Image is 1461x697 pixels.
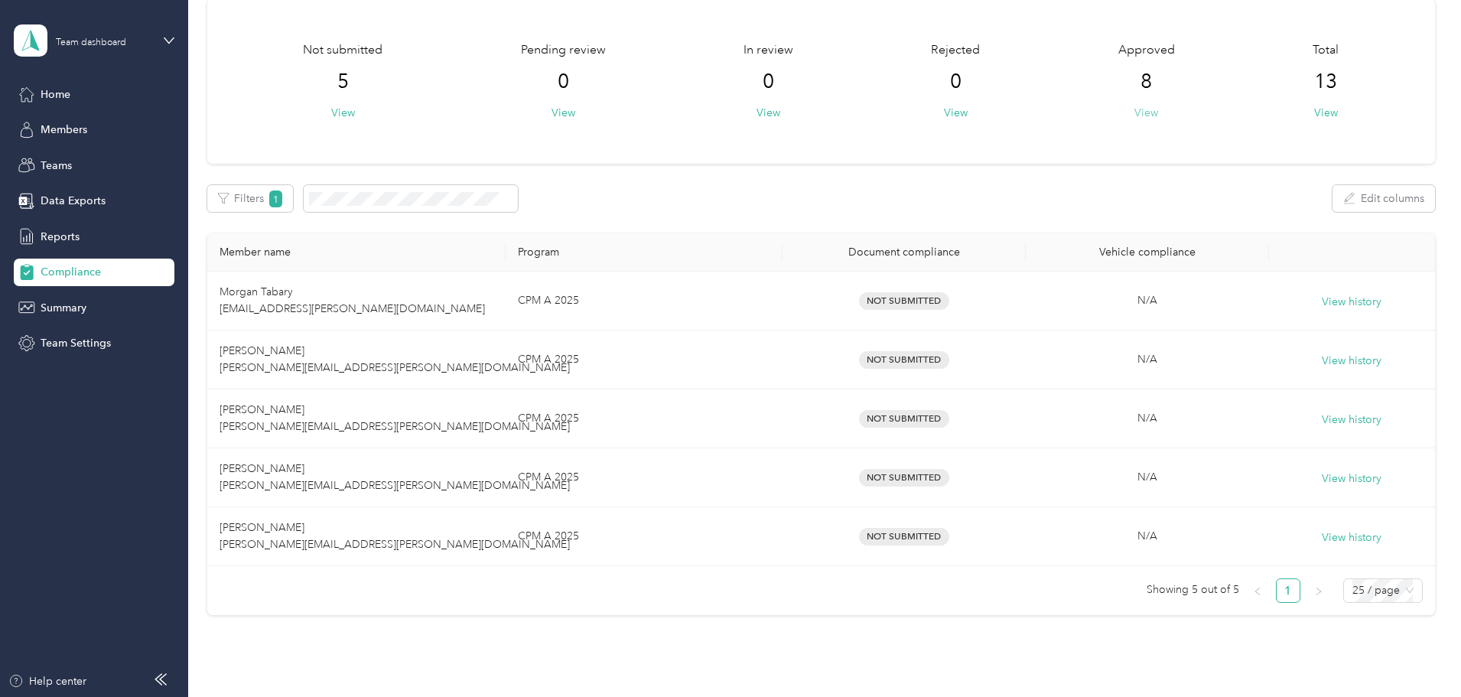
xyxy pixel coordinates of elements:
div: Vehicle compliance [1038,246,1257,259]
button: View [1314,105,1338,121]
span: left [1253,587,1262,596]
span: [PERSON_NAME] [PERSON_NAME][EMAIL_ADDRESS][PERSON_NAME][DOMAIN_NAME] [220,403,570,433]
span: 25 / page [1352,579,1414,602]
span: 1 [269,191,283,207]
span: right [1314,587,1323,596]
span: In review [744,41,793,60]
span: 8 [1140,70,1152,94]
span: Reports [41,229,80,245]
span: Home [41,86,70,103]
button: View [944,105,968,121]
td: CPM A 2025 [506,331,782,389]
span: N/A [1137,529,1157,542]
button: View history [1322,471,1381,487]
span: 0 [950,70,962,94]
span: 13 [1314,70,1337,94]
td: CPM A 2025 [506,389,782,448]
button: Help center [8,673,86,689]
button: Filters1 [207,185,294,212]
button: left [1245,578,1270,603]
span: Rejected [931,41,980,60]
button: right [1306,578,1331,603]
td: CPM A 2025 [506,507,782,566]
a: 1 [1277,579,1300,602]
button: Edit columns [1332,185,1435,212]
span: N/A [1137,353,1157,366]
span: Morgan Tabary [EMAIL_ADDRESS][PERSON_NAME][DOMAIN_NAME] [220,285,485,315]
span: [PERSON_NAME] [PERSON_NAME][EMAIL_ADDRESS][PERSON_NAME][DOMAIN_NAME] [220,521,570,551]
span: Teams [41,158,72,174]
span: Not submitted [303,41,382,60]
button: View [331,105,355,121]
button: View [552,105,575,121]
span: Pending review [521,41,606,60]
span: Not Submitted [859,528,949,546]
li: Previous Page [1245,578,1270,603]
button: View history [1322,353,1381,370]
th: Program [506,233,782,272]
span: 0 [763,70,774,94]
button: View history [1322,294,1381,311]
span: Data Exports [41,193,106,209]
span: Not Submitted [859,469,949,487]
iframe: Everlance-gr Chat Button Frame [1375,611,1461,697]
span: [PERSON_NAME] [PERSON_NAME][EMAIL_ADDRESS][PERSON_NAME][DOMAIN_NAME] [220,462,570,492]
li: Next Page [1306,578,1331,603]
span: N/A [1137,412,1157,425]
div: Page Size [1343,578,1423,603]
button: View [1134,105,1158,121]
td: CPM A 2025 [506,448,782,507]
span: Not Submitted [859,410,949,428]
span: N/A [1137,294,1157,307]
button: View [757,105,780,121]
button: View history [1322,529,1381,546]
span: Approved [1118,41,1175,60]
span: Not Submitted [859,351,949,369]
div: Document compliance [795,246,1014,259]
button: View history [1322,412,1381,428]
span: Compliance [41,264,101,280]
td: CPM A 2025 [506,272,782,331]
th: Member name [207,233,506,272]
span: N/A [1137,471,1157,484]
span: Summary [41,300,86,316]
div: Team dashboard [56,38,126,47]
li: 1 [1276,578,1300,603]
span: Not Submitted [859,292,949,310]
span: Team Settings [41,335,111,351]
span: Showing 5 out of 5 [1147,578,1239,601]
span: 0 [558,70,569,94]
span: [PERSON_NAME] [PERSON_NAME][EMAIL_ADDRESS][PERSON_NAME][DOMAIN_NAME] [220,344,570,374]
span: 5 [337,70,349,94]
span: Members [41,122,87,138]
span: Total [1313,41,1339,60]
